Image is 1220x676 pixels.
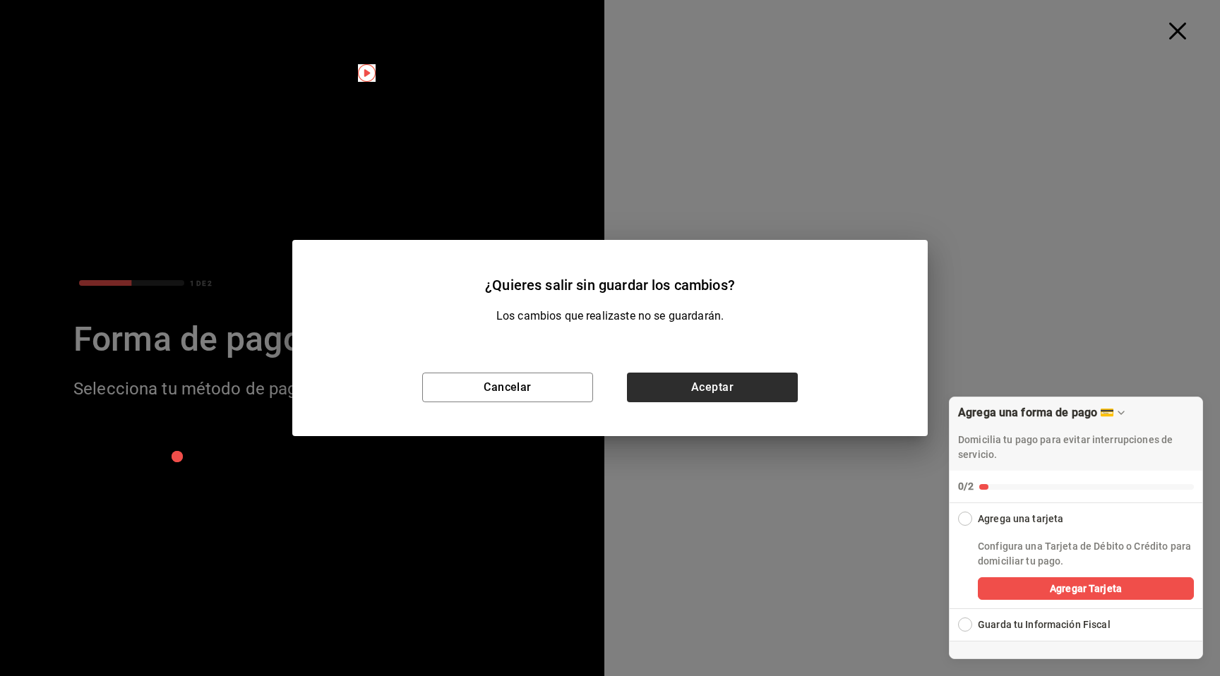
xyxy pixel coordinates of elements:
[358,64,376,82] img: Tooltip marker
[1050,581,1122,596] span: Agregar Tarjeta
[950,397,1202,471] div: Drag to move checklist
[950,609,1202,641] button: Expand Checklist
[978,539,1194,569] p: Configura una Tarjeta de Débito o Crédito para domiciliar tu pago.
[627,373,798,402] button: Aceptar
[958,433,1194,462] p: Domicilia tu pago para evitar interrupciones de servicio.
[949,397,1203,659] div: Agrega una forma de pago 💳
[978,512,1063,526] div: Agrega una tarjeta
[958,479,974,494] div: 0/2
[958,406,1114,419] div: Agrega una forma de pago 💳
[422,373,593,402] button: Cancelar
[292,240,928,308] h2: ¿Quieres salir sin guardar los cambios?
[978,617,1111,632] div: Guarda tu Información Fiscal
[950,503,1202,526] button: Collapse Checklist
[950,397,1202,502] button: Collapse Checklist
[496,308,724,325] p: Los cambios que realizaste no se guardarán.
